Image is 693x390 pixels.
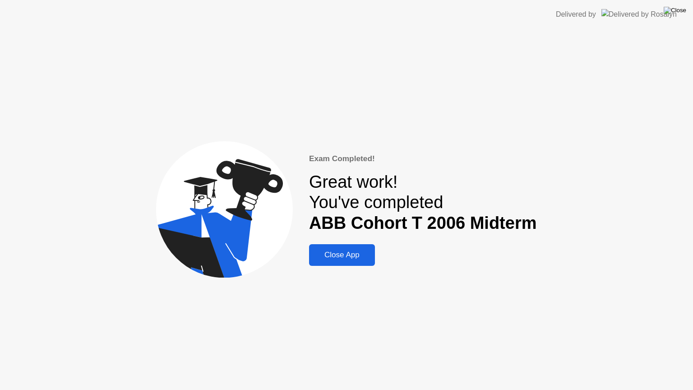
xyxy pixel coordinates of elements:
[309,214,537,232] b: ABB Cohort T 2006 Midterm
[312,251,372,260] div: Close App
[309,172,537,234] div: Great work! You've completed
[664,7,686,14] img: Close
[556,9,596,20] div: Delivered by
[309,153,537,165] div: Exam Completed!
[601,9,677,19] img: Delivered by Rosalyn
[309,244,375,266] button: Close App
